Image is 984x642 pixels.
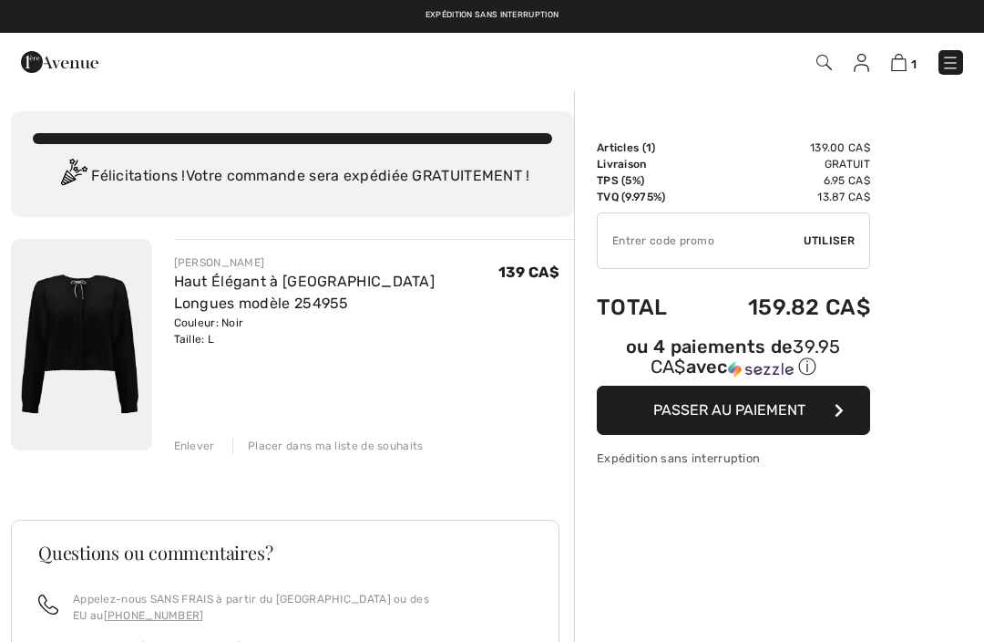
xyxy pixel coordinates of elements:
[598,213,804,268] input: Code promo
[174,438,215,454] div: Enlever
[73,591,532,624] p: Appelez-nous SANS FRAIS à partir du [GEOGRAPHIC_DATA] ou des EU au
[816,55,832,70] img: Recherche
[941,54,959,72] img: Menu
[21,52,98,69] a: 1ère Avenue
[104,609,204,622] a: [PHONE_NUMBER]
[697,156,870,172] td: Gratuit
[697,172,870,189] td: 6.95 CA$
[55,159,91,195] img: Congratulation2.svg
[911,57,917,71] span: 1
[174,273,436,312] a: Haut Élégant à [GEOGRAPHIC_DATA] Longues modèle 254955
[597,140,697,156] td: Articles ( )
[697,140,870,156] td: 139.00 CA$
[653,401,805,419] span: Passer au paiement
[891,51,917,73] a: 1
[38,595,58,615] img: call
[33,159,552,195] div: Félicitations ! Votre commande sera expédiée GRATUITEMENT !
[597,386,870,435] button: Passer au paiement
[597,450,870,467] div: Expédition sans interruption
[38,544,532,562] h3: Questions ou commentaires?
[597,189,697,205] td: TVQ (9.975%)
[646,141,651,154] span: 1
[21,44,98,80] img: 1ère Avenue
[174,315,498,347] div: Couleur: Noir Taille: L
[891,54,907,71] img: Panier d'achat
[597,172,697,189] td: TPS (5%)
[597,338,870,379] div: ou 4 paiements de avec
[651,336,841,378] span: 39.95 CA$
[697,276,870,338] td: 159.82 CA$
[804,233,855,249] span: Utiliser
[597,156,697,172] td: Livraison
[498,264,559,281] span: 139 CA$
[728,361,794,378] img: Sezzle
[854,54,869,72] img: Mes infos
[11,239,152,450] img: Haut Élégant à Manches Longues modèle 254955
[697,189,870,205] td: 13.87 CA$
[597,276,697,338] td: Total
[597,338,870,386] div: ou 4 paiements de39.95 CA$avecSezzle Cliquez pour en savoir plus sur Sezzle
[174,254,498,271] div: [PERSON_NAME]
[232,438,424,454] div: Placer dans ma liste de souhaits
